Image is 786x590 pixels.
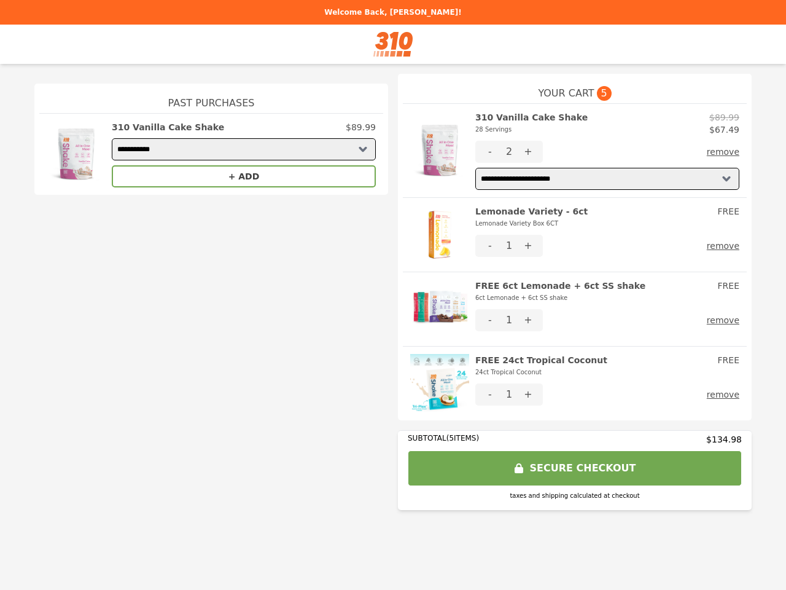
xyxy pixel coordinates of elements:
div: 2 [505,141,513,163]
img: FREE 6ct Lemonade + 6ct SS shake [410,280,469,339]
h2: 310 Vanilla Cake Shake [112,121,224,133]
h2: FREE 6ct Lemonade + 6ct SS shake [475,280,645,304]
p: $89.99 [709,111,739,124]
button: remove [707,309,739,331]
button: - [475,383,505,406]
button: remove [707,235,739,257]
div: taxes and shipping calculated at checkout [408,491,742,500]
button: - [475,235,505,257]
h2: FREE 24ct Tropical Coconut [475,354,607,379]
div: 24ct Tropical Coconut [475,366,607,379]
p: FREE [718,354,739,366]
p: Welcome Back, [PERSON_NAME]! [7,7,779,17]
p: FREE [718,280,739,292]
button: remove [707,141,739,163]
span: 5 [597,86,612,101]
p: FREE [718,205,739,218]
div: 1 [505,309,513,331]
button: + [513,309,543,331]
button: - [475,141,505,163]
button: + [513,141,543,163]
img: Lemonade Variety - 6ct [410,205,469,264]
div: 1 [505,383,513,406]
h2: Lemonade Variety - 6ct [475,205,588,230]
img: 310 Vanilla Cake Shake [410,111,469,190]
button: - [475,309,505,331]
span: $134.98 [706,433,742,446]
div: 6ct Lemonade + 6ct SS shake [475,292,645,304]
p: $67.49 [709,124,739,136]
button: + [513,383,543,406]
img: 310 Vanilla Cake Shake [47,121,106,187]
h2: 310 Vanilla Cake Shake [475,111,588,136]
p: $89.99 [346,121,376,133]
span: ( 5 ITEMS) [446,434,479,442]
button: SECURE CHECKOUT [408,450,742,486]
img: Brand Logo [373,32,413,57]
span: YOUR CART [538,86,594,101]
h1: Past Purchases [39,84,383,113]
button: + [513,235,543,257]
span: SUBTOTAL [408,434,446,442]
button: + ADD [112,165,376,187]
select: Select a product variant [112,138,376,160]
button: remove [707,383,739,406]
div: 1 [505,235,513,257]
div: 28 Servings [475,124,588,136]
img: FREE 24ct Tropical Coconut [410,354,469,413]
select: Select a subscription option [475,168,739,190]
div: Lemonade Variety Box 6CT [475,218,588,230]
